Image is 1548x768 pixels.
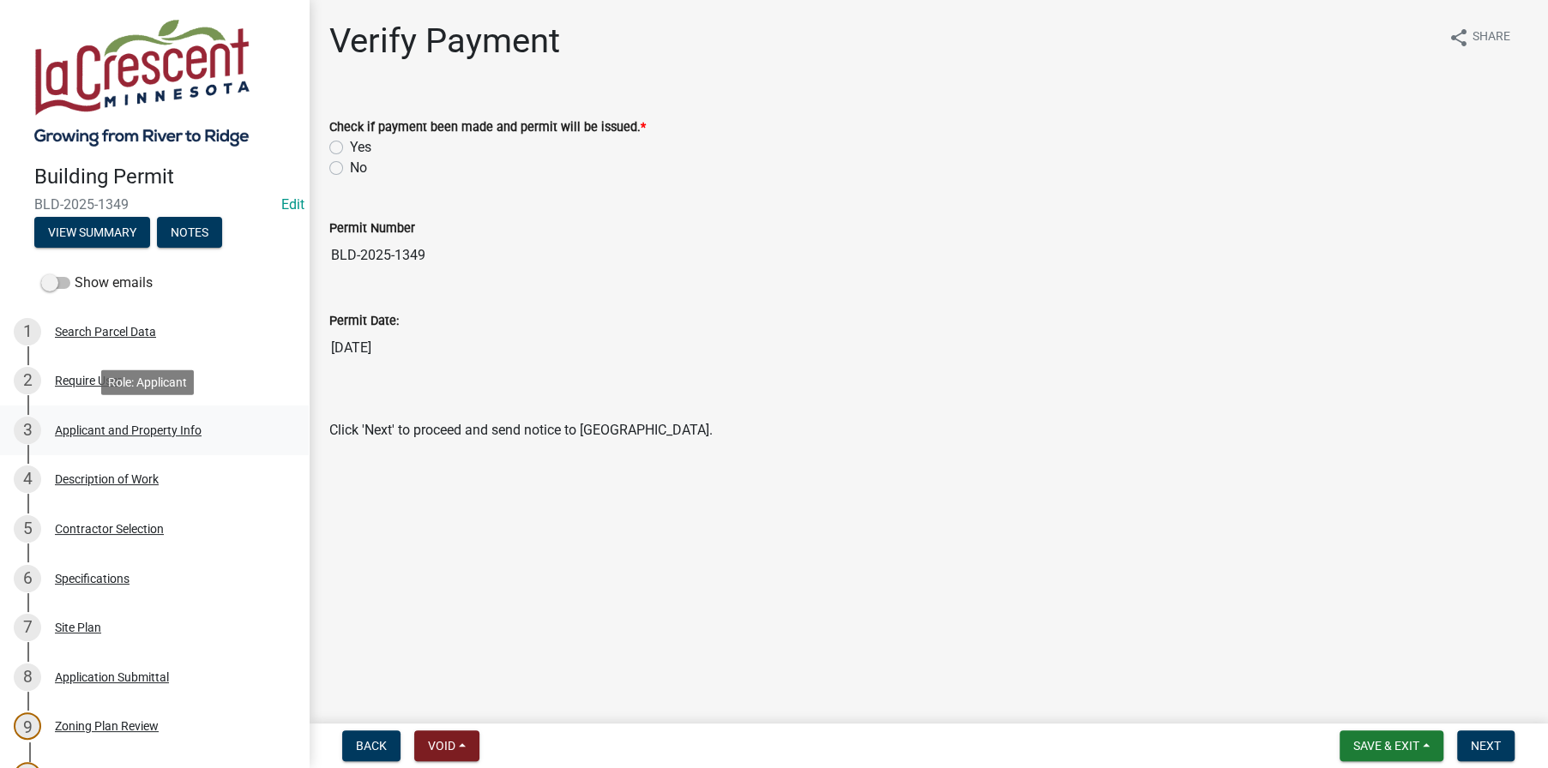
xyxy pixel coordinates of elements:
h1: Verify Payment [329,21,560,62]
div: 7 [14,614,41,641]
wm-modal-confirm: Summary [34,226,150,240]
label: Show emails [41,273,153,293]
div: 2 [14,367,41,394]
a: Edit [281,196,304,213]
span: BLD-2025-1349 [34,196,274,213]
button: Next [1457,730,1515,761]
div: Role: Applicant [101,369,194,394]
img: City of La Crescent, Minnesota [34,18,250,147]
div: Application Submittal [55,671,169,683]
div: Applicant and Property Info [55,424,202,436]
wm-modal-confirm: Edit Application Number [281,196,304,213]
span: Void [428,739,455,753]
button: View Summary [34,217,150,248]
div: 9 [14,712,41,740]
button: Void [414,730,479,761]
label: Check if payment been made and permit will be issued. [329,122,646,134]
i: share [1449,27,1469,48]
div: 5 [14,515,41,543]
label: No [350,158,367,178]
button: shareShare [1435,21,1524,54]
button: Save & Exit [1340,730,1443,761]
div: 3 [14,417,41,444]
button: Notes [157,217,222,248]
span: Save & Exit [1353,739,1419,753]
div: Search Parcel Data [55,326,156,338]
span: Share [1473,27,1510,48]
div: Specifications [55,573,130,585]
div: Require User [55,375,122,387]
label: Yes [350,137,371,158]
h4: Building Permit [34,165,295,189]
div: 1 [14,318,41,345]
wm-modal-confirm: Notes [157,226,222,240]
div: 6 [14,565,41,592]
span: Back [356,739,387,753]
label: Permit Number [329,223,415,235]
div: Zoning Plan Review [55,720,159,732]
div: 8 [14,663,41,691]
div: Site Plan [55,621,101,633]
span: Next [1471,739,1501,753]
div: 4 [14,465,41,493]
div: Description of Work [55,473,159,485]
button: Back [342,730,401,761]
div: Contractor Selection [55,523,164,535]
label: Permit Date: [329,315,399,327]
div: Click 'Next' to proceed and send notice to [GEOGRAPHIC_DATA]. [329,379,1527,441]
